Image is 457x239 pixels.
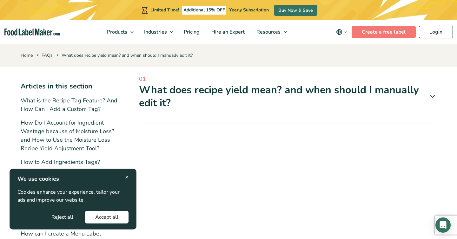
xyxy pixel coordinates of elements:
[182,6,227,15] span: Additional 15% OFF
[105,29,128,36] span: Products
[209,29,245,36] span: Hire an Expert
[178,20,204,44] a: Pricing
[182,29,200,36] span: Pricing
[21,158,100,166] a: How to Add Ingredients Tags?
[435,217,451,233] div: Open Intercom Messenger
[251,20,290,44] a: Resources
[21,81,120,91] h3: Articles in this section
[352,26,416,38] a: Create a free label
[138,20,176,44] a: Industries
[139,75,437,83] span: 01
[56,52,193,58] span: What does recipe yield mean? and when should I manually edit it?
[150,7,179,13] span: Limited Time!
[21,97,117,113] a: What is the Recipe Tag Feature? And How Can I Add a Custom Tag?
[255,29,281,36] span: Resources
[21,119,114,152] a: How Do I Account for Ingredient Wastage because of Moisture Loss? and How to Use the Moisture Los...
[142,29,168,36] span: Industries
[139,83,424,110] h1: What does recipe yield mean? and when should I manually edit it?
[21,52,33,58] a: Home
[42,52,53,58] a: FAQs
[17,188,129,204] p: Cookies enhance your experience, tailor your ads and improve our website.
[125,173,129,181] span: ×
[419,26,453,38] a: Login
[206,20,249,44] a: Hire an Expert
[85,211,129,223] button: Accept all
[229,7,269,13] span: Yearly Subscription
[101,20,137,44] a: Products
[17,175,59,183] strong: We use cookies
[274,5,317,16] a: Buy Now & Save
[139,75,437,110] a: 01 What does recipe yield mean? and when should I manually edit it?
[41,211,83,223] button: Reject all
